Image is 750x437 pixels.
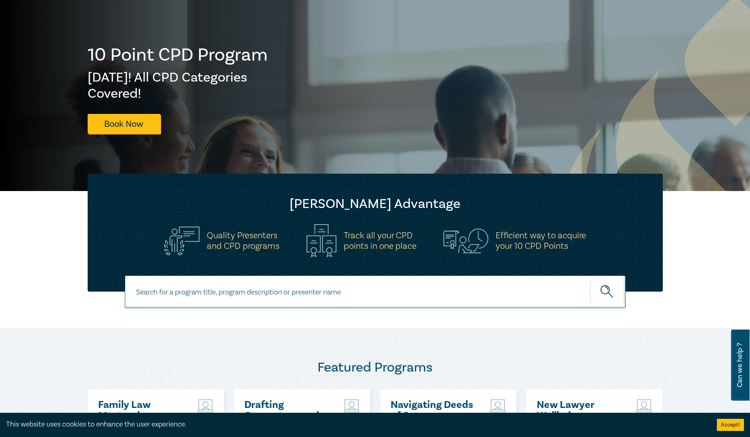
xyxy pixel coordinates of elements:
[104,196,647,212] h2: [PERSON_NAME] Advantage
[307,224,336,257] img: Track all your CPD<br>points in one place
[391,399,477,432] a: Navigating Deeds of Company Arrangement – Strategy and Structure
[164,227,200,255] img: Quality Presenters<br>and CPD programs
[344,399,360,412] img: Live Stream
[88,69,269,102] h2: [DATE]! All CPD Categories Covered!
[344,230,416,251] h5: Track all your CPD points in one place
[636,399,652,412] img: Live Stream
[88,359,663,376] h2: Featured Programs
[496,230,586,251] h5: Efficient way to acquire your 10 CPD Points
[88,114,160,134] a: Book Now
[717,419,744,431] button: Accept cookies
[197,399,214,412] img: Live Stream
[490,399,506,412] img: Live Stream
[443,229,488,253] img: Efficient way to acquire<br>your 10 CPD Points
[244,399,331,432] a: Drafting Guarantees and Indemnities
[537,399,624,432] a: New Lawyer Wellbeing Guidelines for Legal Workplaces
[88,44,269,65] h1: 10 Point CPD Program
[98,399,185,421] a: Family Law Masterclass
[736,334,744,396] span: Can we help ?
[6,419,705,430] div: This website uses cookies to enhance the user experience.
[207,230,279,251] h5: Quality Presenters and CPD programs
[125,275,626,308] input: Search for a program title, program description or presenter name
